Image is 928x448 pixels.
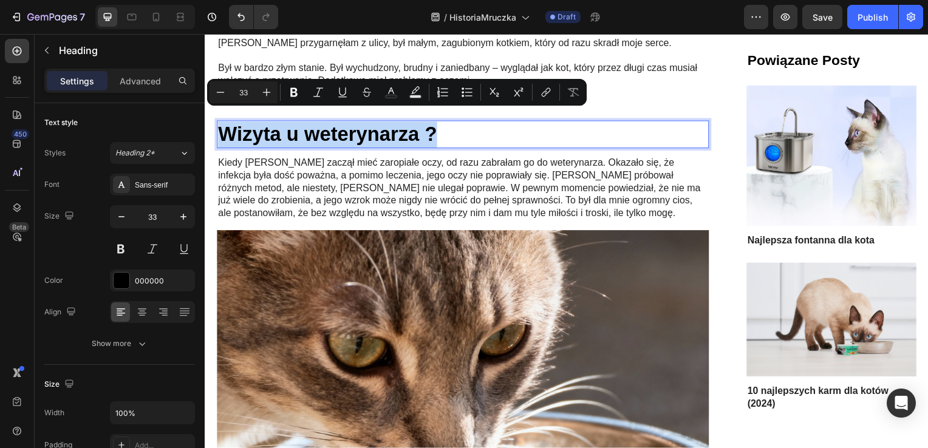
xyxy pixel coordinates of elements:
div: Undo/Redo [229,5,278,29]
div: Text style [44,117,78,128]
div: Sans-serif [135,180,192,191]
img: gempages_574222984483439385-585f5d8a-c086-47dd-9771-fef76c119b32.png [545,52,717,194]
div: Show more [92,338,148,350]
h3: Powiązane Posty [545,17,717,38]
button: 7 [5,5,90,29]
div: Size [44,376,77,393]
div: 450 [12,129,29,139]
div: 000000 [135,276,192,287]
span: Draft [558,12,576,22]
div: Editor contextual toolbar [207,79,587,106]
div: Size [44,208,77,225]
img: gempages_574222984483439385-af072dfe-9071-47da-aab0-2c54cb00b953.png [545,231,717,345]
p: Settings [60,75,94,87]
span: Heading 2* [115,148,155,158]
div: Font [44,179,60,190]
p: 10 najlepszych karm dla kotów (2024) [547,354,716,379]
p: Najlepsza fontanna dla kota [547,203,716,216]
button: Publish [847,5,898,29]
p: 7 [80,10,85,24]
button: Show more [44,333,195,355]
input: Auto [111,402,194,424]
span: HistoriaMruczka [449,11,516,24]
div: Align [44,304,78,321]
div: Color [44,275,63,286]
iframe: Design area [205,34,928,448]
div: Styles [44,148,66,158]
p: Heading [59,43,190,58]
button: Heading 2* [110,142,195,164]
div: Open Intercom Messenger [887,389,916,418]
button: Save [802,5,842,29]
div: Beta [9,222,29,232]
div: Width [44,407,64,418]
span: Save [813,12,833,22]
div: Publish [858,11,888,24]
p: Advanced [120,75,161,87]
span: / [444,11,447,24]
